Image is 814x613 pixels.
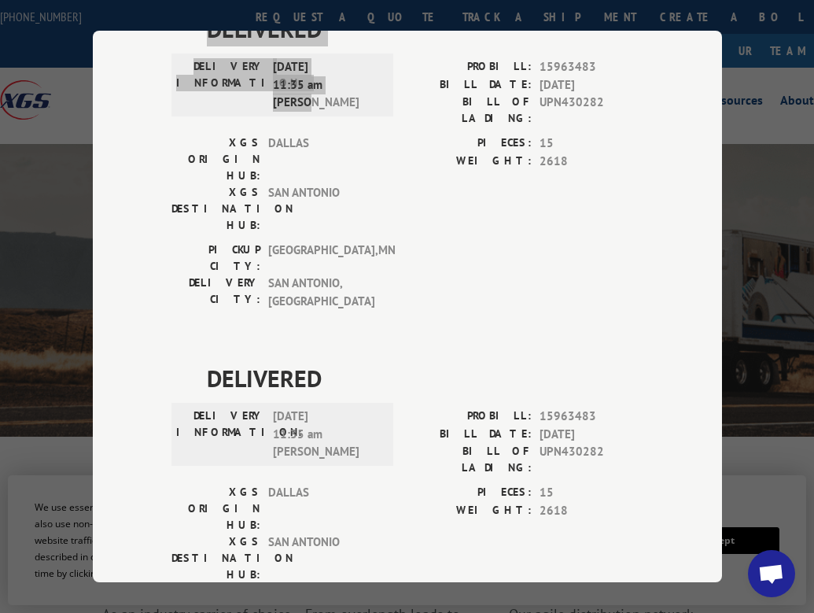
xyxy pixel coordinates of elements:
span: UPN430282 [540,94,643,127]
label: DELIVERY CITY: [171,275,260,310]
span: [GEOGRAPHIC_DATA] , MN [268,242,374,275]
span: [DATE] [540,426,643,444]
div: Open chat [748,550,795,597]
span: 15 [540,135,643,153]
label: XGS ORIGIN HUB: [171,484,260,534]
span: SAN ANTONIO [268,534,374,583]
label: PROBILL: [407,58,532,76]
label: PIECES: [407,484,532,502]
span: SAN ANTONIO [268,184,374,234]
span: [DATE] 11:35 am [PERSON_NAME] [273,58,379,112]
label: XGS DESTINATION HUB: [171,534,260,583]
label: BILL DATE: [407,426,532,444]
label: PROBILL: [407,408,532,426]
label: DELIVERY INFORMATION: [176,58,265,112]
span: 15963483 [540,408,643,426]
label: BILL DATE: [407,76,532,94]
span: 2618 [540,153,643,171]
label: BILL OF LADING: [407,94,532,127]
label: XGS DESTINATION HUB: [171,184,260,234]
span: DALLAS [268,135,374,184]
span: SAN ANTONIO , [GEOGRAPHIC_DATA] [268,275,374,310]
span: 2618 [540,502,643,520]
span: [DATE] [540,76,643,94]
label: WEIGHT: [407,153,532,171]
span: DALLAS [268,484,374,534]
span: DELIVERED [207,11,643,46]
label: PIECES: [407,135,532,153]
label: XGS ORIGIN HUB: [171,135,260,184]
span: [DATE] 11:35 am [PERSON_NAME] [273,408,379,461]
span: 15 [540,484,643,502]
label: WEIGHT: [407,502,532,520]
label: PICKUP CITY: [171,242,260,275]
span: 15963483 [540,58,643,76]
span: UPN430282 [540,443,643,476]
span: DELIVERED [207,360,643,396]
label: BILL OF LADING: [407,443,532,476]
label: DELIVERY INFORMATION: [176,408,265,461]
